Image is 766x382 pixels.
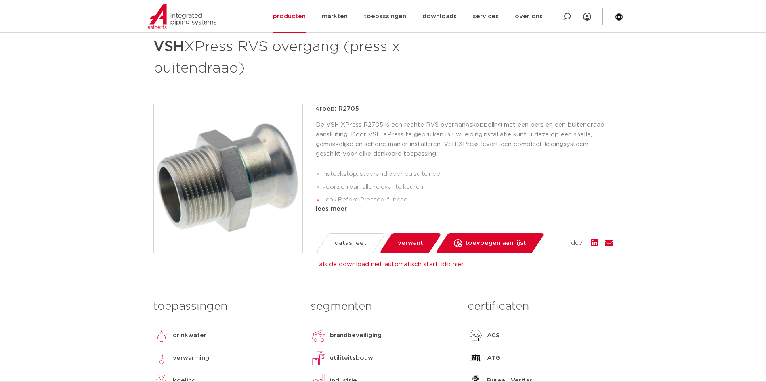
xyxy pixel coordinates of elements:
li: insteekstop: stoprand voor buisuiteinde [322,168,613,181]
p: groep: R2705 [316,104,613,114]
p: ACS [487,331,500,340]
img: drinkwater [153,328,170,344]
a: als de download niet automatisch start, klik hier [319,261,464,267]
span: deel: [571,238,585,248]
p: utiliteitsbouw [330,353,373,363]
img: ATG [468,350,484,366]
img: ACS [468,328,484,344]
span: datasheet [335,237,367,250]
img: brandbeveiliging [311,328,327,344]
img: Product Image for VSH XPress RVS overgang (press x buitendraad) [154,104,302,253]
strong: VSH [153,40,184,54]
span: toevoegen aan lijst [465,237,526,250]
h3: segmenten [311,299,455,315]
li: Leak Before Pressed-functie [322,194,613,207]
div: lees meer [316,204,613,214]
h3: certificaten [468,299,613,315]
p: drinkwater [173,331,206,340]
p: brandbeveiliging [330,331,382,340]
li: voorzien van alle relevante keuren [322,181,613,194]
h1: XPress RVS overgang (press x buitendraad) [153,35,457,78]
p: verwarming [173,353,209,363]
h3: toepassingen [153,299,298,315]
a: verwant [379,233,441,253]
a: datasheet [315,233,385,253]
img: verwarming [153,350,170,366]
span: verwant [398,237,423,250]
p: ATG [487,353,500,363]
p: De VSH XPress R2705 is een rechte RVS overgangskoppeling met een pers en een buitendraad aansluit... [316,120,613,159]
img: utiliteitsbouw [311,350,327,366]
